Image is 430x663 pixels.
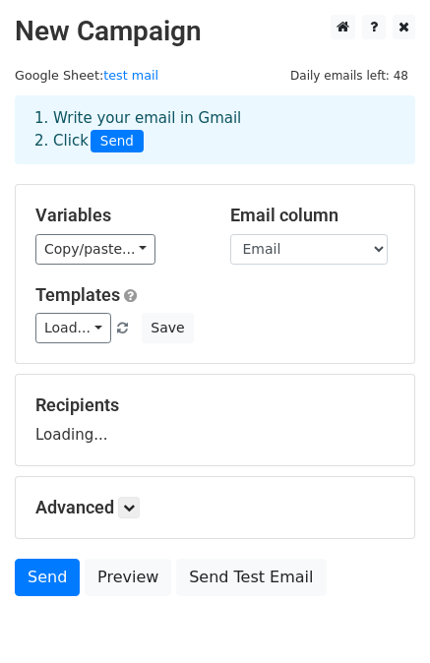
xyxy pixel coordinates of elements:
a: Daily emails left: 48 [283,68,415,83]
h2: New Campaign [15,15,415,48]
a: test mail [103,68,158,83]
a: Send Test Email [176,559,326,596]
a: Templates [35,284,120,305]
a: Preview [85,559,171,596]
span: Daily emails left: 48 [283,65,415,87]
small: Google Sheet: [15,68,158,83]
h5: Recipients [35,394,395,416]
span: Send [91,130,144,153]
a: Send [15,559,80,596]
h5: Advanced [35,497,395,518]
div: 1. Write your email in Gmail 2. Click [20,107,410,152]
a: Copy/paste... [35,234,155,265]
h5: Email column [230,205,396,226]
a: Load... [35,313,111,343]
div: Loading... [35,394,395,446]
h5: Variables [35,205,201,226]
button: Save [142,313,193,343]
